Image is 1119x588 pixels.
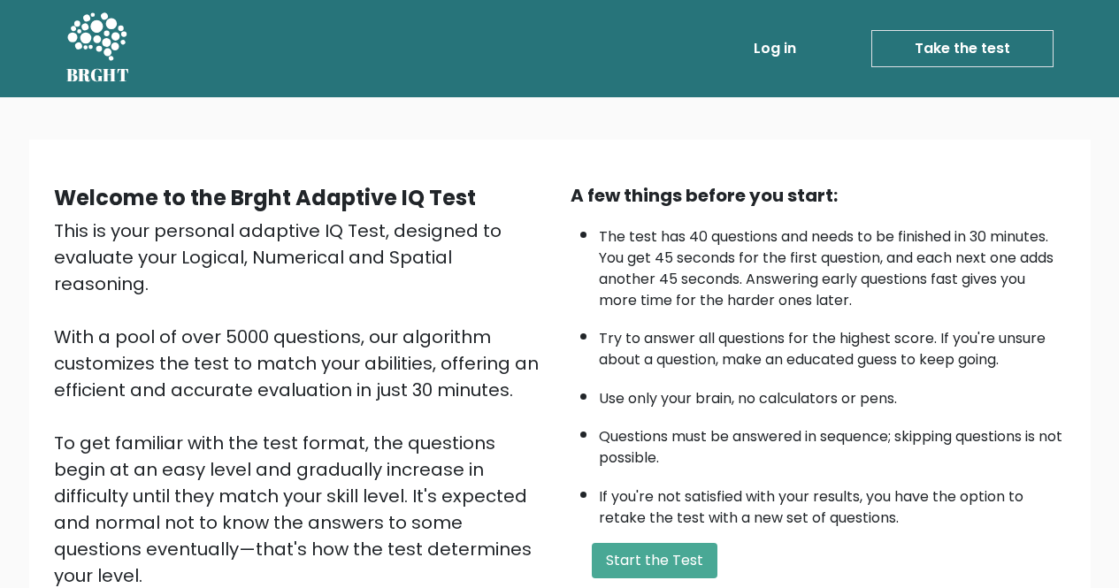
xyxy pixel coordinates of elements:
[747,31,803,66] a: Log in
[66,65,130,86] h5: BRGHT
[599,417,1066,469] li: Questions must be answered in sequence; skipping questions is not possible.
[599,319,1066,370] li: Try to answer all questions for the highest score. If you're unsure about a question, make an edu...
[571,182,1066,209] div: A few things before you start:
[599,477,1066,529] li: If you're not satisfied with your results, you have the option to retake the test with a new set ...
[66,7,130,90] a: BRGHT
[599,379,1066,409] li: Use only your brain, no calculators or pens.
[54,183,476,212] b: Welcome to the Brght Adaptive IQ Test
[599,218,1066,311] li: The test has 40 questions and needs to be finished in 30 minutes. You get 45 seconds for the firs...
[592,543,717,578] button: Start the Test
[871,30,1054,67] a: Take the test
